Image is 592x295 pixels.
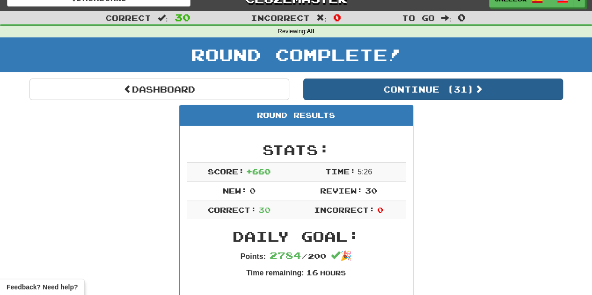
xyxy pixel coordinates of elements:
span: To go [402,13,434,22]
span: / 200 [270,252,326,260]
div: Round Results [180,105,413,126]
span: 0 [333,12,341,23]
span: : [316,14,327,22]
span: Open feedback widget [7,282,78,292]
span: : [158,14,168,22]
span: Correct: [207,205,256,214]
span: Time: [325,167,355,176]
strong: Time remaining: [246,269,304,277]
strong: All [307,28,314,35]
span: 0 [249,186,255,195]
span: 🎉 [330,251,351,261]
h1: Round Complete! [3,45,589,64]
span: Correct [105,13,151,22]
h2: Stats: [187,142,406,158]
span: 5 : 26 [358,168,372,176]
button: Continue (31) [303,79,563,100]
span: 30 [258,205,270,214]
span: 30 [365,186,377,195]
small: Hours [320,269,346,277]
span: 0 [377,205,383,214]
span: Incorrect: [314,205,375,214]
span: Incorrect [251,13,310,22]
span: + 660 [246,167,270,176]
span: 30 [175,12,190,23]
span: 16 [306,268,318,277]
span: Score: [207,167,244,176]
span: : [441,14,451,22]
span: Review: [320,186,363,195]
span: 2784 [270,250,301,261]
h2: Daily Goal: [187,229,406,244]
span: 0 [458,12,466,23]
span: New: [223,186,247,195]
strong: Points: [241,252,266,260]
a: Dashboard [29,79,289,100]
